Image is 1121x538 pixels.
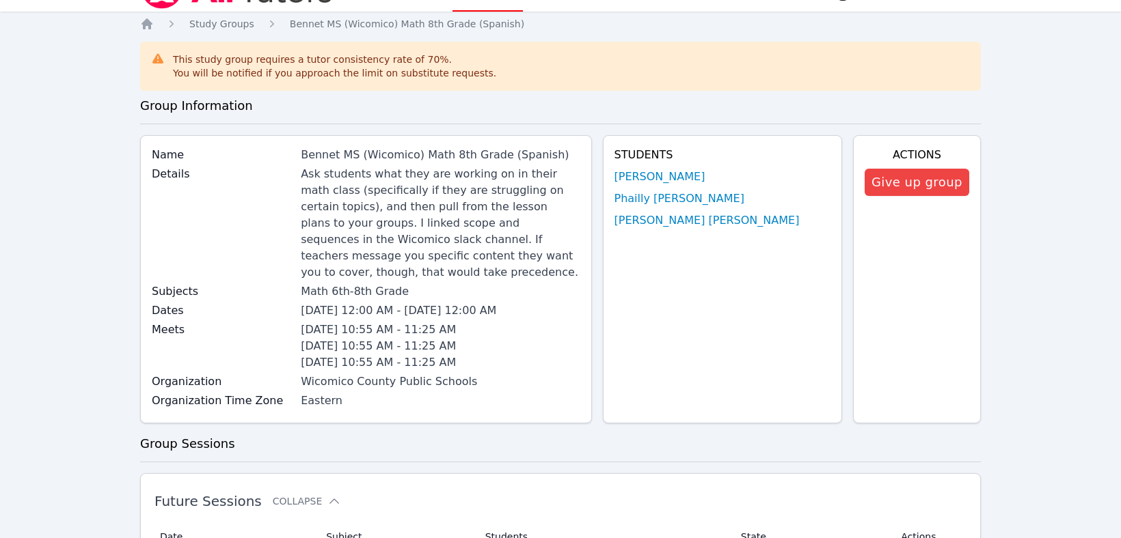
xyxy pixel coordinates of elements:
[152,147,293,163] label: Name
[614,169,705,185] a: [PERSON_NAME]
[152,373,293,390] label: Organization
[290,18,524,29] span: Bennet MS (Wicomico) Math 8th Grade (Spanish)
[301,166,580,281] div: Ask students what they are working on in their math class (specifically if they are struggling on...
[301,393,580,409] div: Eastern
[154,493,262,509] span: Future Sessions
[301,373,580,390] div: Wicomico County Public Schools
[273,494,341,508] button: Collapse
[140,17,981,31] nav: Breadcrumb
[301,304,496,317] span: [DATE] 12:00 AM - [DATE] 12:00 AM
[301,338,580,354] li: [DATE] 10:55 AM - 11:25 AM
[140,96,981,115] h3: Group Information
[301,322,580,338] li: [DATE] 10:55 AM - 11:25 AM
[152,302,293,319] label: Dates
[152,322,293,338] label: Meets
[173,53,496,80] div: This study group requires a tutor consistency rate of 70 %.
[152,166,293,182] label: Details
[865,147,969,163] h4: Actions
[301,283,580,300] div: Math 6th-8th Grade
[301,354,580,371] li: [DATE] 10:55 AM - 11:25 AM
[189,18,254,29] span: Study Groups
[290,17,524,31] a: Bennet MS (Wicomico) Math 8th Grade (Spanish)
[614,190,744,207] a: Phailly [PERSON_NAME]
[173,66,496,80] div: You will be notified if you approach the limit on substitute requests.
[189,17,254,31] a: Study Groups
[152,393,293,409] label: Organization Time Zone
[140,434,981,453] h3: Group Sessions
[865,169,969,196] button: Give up group
[152,283,293,300] label: Subjects
[614,212,800,229] a: [PERSON_NAME] [PERSON_NAME]
[614,147,830,163] h4: Students
[301,147,580,163] div: Bennet MS (Wicomico) Math 8th Grade (Spanish)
